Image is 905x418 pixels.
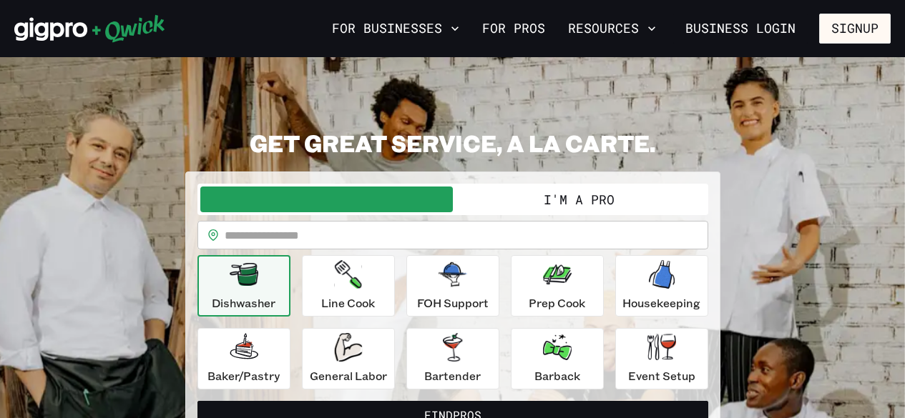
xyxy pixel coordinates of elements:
[197,255,290,317] button: Dishwasher
[511,328,604,389] button: Barback
[628,367,695,384] p: Event Setup
[534,367,580,384] p: Barback
[406,328,499,389] button: Bartender
[562,16,662,41] button: Resources
[310,367,387,384] p: General Labor
[406,255,499,317] button: FOH Support
[511,255,604,317] button: Prep Cook
[321,294,375,312] p: Line Cook
[302,255,395,317] button: Line Cook
[185,129,720,157] h2: GET GREAT SERVICE, A LA CARTE.
[197,328,290,389] button: Baker/Pastry
[453,186,705,212] button: I'm a Pro
[417,294,489,312] p: FOH Support
[615,328,708,389] button: Event Setup
[529,294,585,312] p: Prep Cook
[622,294,700,312] p: Housekeeping
[200,186,453,212] button: I'm a Business
[302,328,395,389] button: General Labor
[615,255,708,317] button: Housekeeping
[476,16,551,41] a: For Pros
[326,16,465,41] button: For Businesses
[212,294,275,312] p: Dishwasher
[819,14,891,44] button: Signup
[673,14,808,44] a: Business Login
[424,367,481,384] p: Bartender
[207,367,280,384] p: Baker/Pastry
